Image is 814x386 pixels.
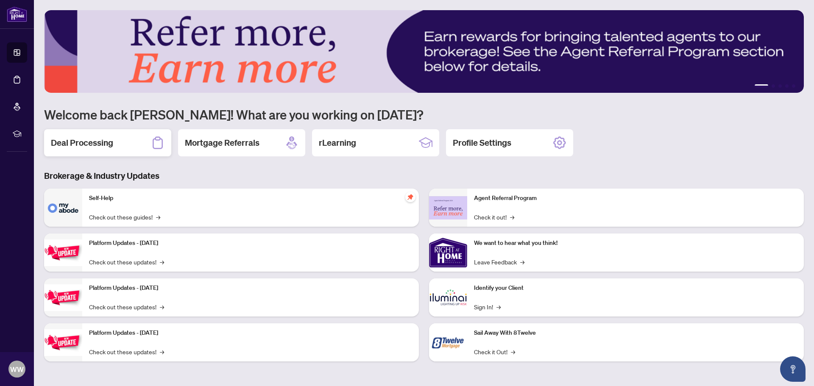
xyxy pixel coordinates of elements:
a: Leave Feedback→ [474,257,524,267]
a: Check it out!→ [474,212,514,222]
p: Agent Referral Program [474,194,797,203]
span: → [511,347,515,356]
button: 5 [792,84,795,88]
img: We want to hear what you think! [429,233,467,272]
p: We want to hear what you think! [474,239,797,248]
h2: Deal Processing [51,137,113,149]
h2: Mortgage Referrals [185,137,259,149]
img: Agent Referral Program [429,196,467,219]
img: Slide 0 [44,10,804,93]
span: → [520,257,524,267]
a: Check out these updates!→ [89,257,164,267]
p: Platform Updates - [DATE] [89,283,412,293]
button: 4 [785,84,789,88]
img: logo [7,6,27,22]
span: → [160,347,164,356]
h1: Welcome back [PERSON_NAME]! What are you working on [DATE]? [44,106,804,122]
img: Sail Away With 8Twelve [429,323,467,361]
h2: rLearning [319,137,356,149]
p: Platform Updates - [DATE] [89,328,412,338]
a: Check it Out!→ [474,347,515,356]
img: Self-Help [44,189,82,227]
span: → [156,212,160,222]
img: Identify your Client [429,278,467,317]
p: Sail Away With 8Twelve [474,328,797,338]
a: Check out these updates!→ [89,302,164,311]
p: Identify your Client [474,283,797,293]
p: Platform Updates - [DATE] [89,239,412,248]
button: 1 [755,84,768,88]
span: → [496,302,501,311]
span: → [160,257,164,267]
button: 3 [778,84,782,88]
a: Check out these guides!→ [89,212,160,222]
img: Platform Updates - July 8, 2025 [44,284,82,311]
button: Open asap [780,356,806,382]
a: Sign In!→ [474,302,501,311]
button: 2 [772,84,775,88]
img: Platform Updates - July 21, 2025 [44,239,82,266]
p: Self-Help [89,194,412,203]
span: pushpin [405,192,415,202]
a: Check out these updates!→ [89,347,164,356]
img: Platform Updates - June 23, 2025 [44,329,82,356]
span: → [160,302,164,311]
h2: Profile Settings [453,137,511,149]
span: → [510,212,514,222]
span: WW [10,364,24,375]
h3: Brokerage & Industry Updates [44,170,804,182]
